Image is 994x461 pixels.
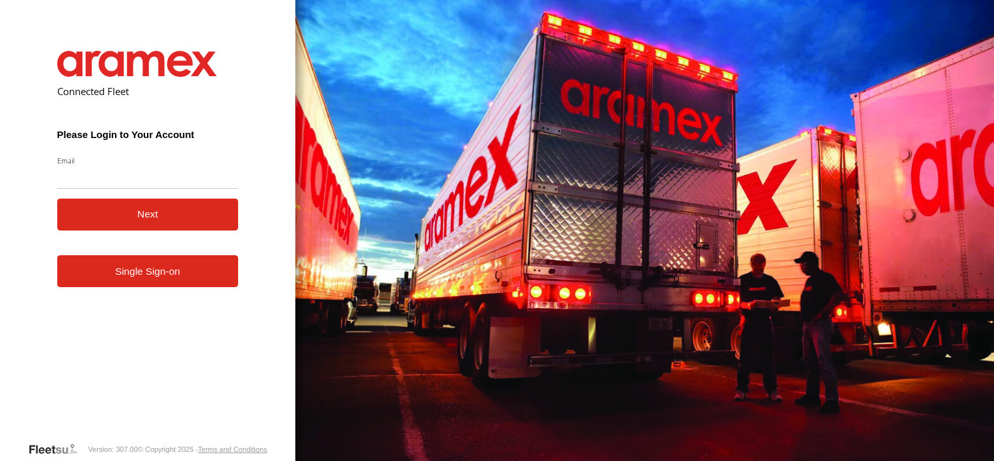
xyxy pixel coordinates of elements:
[57,156,239,165] label: Email
[138,445,267,453] div: © Copyright 2025 -
[57,255,239,287] a: Single Sign-on
[57,129,239,140] h3: Please Login to Your Account
[88,445,137,453] div: Version: 307.00
[57,199,239,230] button: Next
[198,445,267,453] a: Terms and Conditions
[28,443,88,456] a: Visit our Website
[57,51,217,77] img: Aramex
[57,85,239,98] h2: Connected Fleet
